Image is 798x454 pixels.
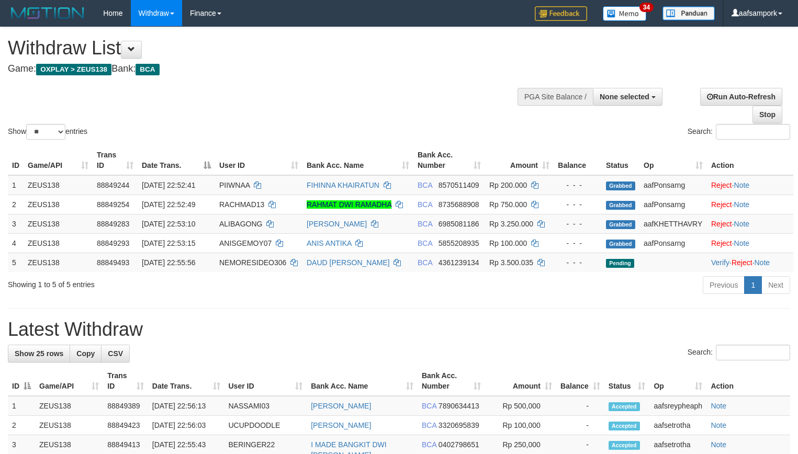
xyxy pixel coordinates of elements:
span: BCA [136,64,159,75]
td: · [707,175,793,195]
span: Copy 0402798651 to clipboard [439,440,479,449]
th: Op: activate to sort column ascending [649,366,706,396]
td: Rp 500,000 [485,396,556,416]
div: PGA Site Balance / [518,88,593,106]
span: [DATE] 22:52:41 [142,181,195,189]
th: Game/API: activate to sort column ascending [35,366,103,396]
div: - - - [558,219,598,229]
span: PIIWNAA [219,181,250,189]
td: NASSAMI03 [224,396,307,416]
span: BCA [422,421,436,429]
select: Showentries [26,124,65,140]
th: User ID: activate to sort column ascending [224,366,307,396]
td: [DATE] 22:56:13 [148,396,224,416]
label: Search: [688,345,790,360]
span: None selected [600,93,649,101]
span: CSV [108,349,123,358]
span: Copy 7890634413 to clipboard [439,402,479,410]
span: Copy 3320695839 to clipboard [439,421,479,429]
a: Verify [711,258,729,267]
th: Bank Acc. Name: activate to sort column ascending [302,145,413,175]
th: Balance [554,145,602,175]
img: Feedback.jpg [535,6,587,21]
th: Bank Acc. Name: activate to sort column ascending [307,366,418,396]
a: Reject [711,239,732,247]
td: · [707,233,793,253]
span: RACHMAD13 [219,200,264,209]
span: Accepted [609,422,640,430]
span: 34 [639,3,654,12]
td: · [707,214,793,233]
span: Accepted [609,402,640,411]
td: aafPonsarng [639,175,707,195]
a: Note [734,200,750,209]
th: Action [706,366,790,396]
td: - [556,416,604,435]
span: [DATE] 22:53:10 [142,220,195,228]
th: Trans ID: activate to sort column ascending [103,366,148,396]
td: 3 [8,214,24,233]
th: Balance: activate to sort column ascending [556,366,604,396]
span: Accepted [609,441,640,450]
th: Amount: activate to sort column ascending [485,366,556,396]
span: BCA [422,402,436,410]
span: Rp 100.000 [489,239,527,247]
td: aafPonsarng [639,233,707,253]
th: Date Trans.: activate to sort column descending [138,145,215,175]
span: Show 25 rows [15,349,63,358]
a: Stop [752,106,782,123]
th: Bank Acc. Number: activate to sort column ascending [418,366,485,396]
th: Status: activate to sort column ascending [604,366,650,396]
div: - - - [558,257,598,268]
input: Search: [716,345,790,360]
a: Show 25 rows [8,345,70,362]
a: Run Auto-Refresh [700,88,782,106]
a: Note [734,239,750,247]
a: Reject [711,220,732,228]
a: Note [711,440,726,449]
span: ANISGEMOY07 [219,239,272,247]
span: [DATE] 22:53:15 [142,239,195,247]
span: Copy 5855208935 to clipboard [439,239,479,247]
span: NEMORESIDEO306 [219,258,286,267]
span: [DATE] 22:55:56 [142,258,195,267]
td: 4 [8,233,24,253]
span: Rp 200.000 [489,181,527,189]
th: Amount: activate to sort column ascending [485,145,554,175]
span: Rp 750.000 [489,200,527,209]
h4: Game: Bank: [8,64,522,74]
td: ZEUS138 [24,253,93,272]
span: Rp 3.500.035 [489,258,533,267]
td: · · [707,253,793,272]
div: - - - [558,238,598,248]
span: Grabbed [606,240,635,248]
span: 88849493 [97,258,129,267]
th: ID: activate to sort column descending [8,366,35,396]
div: - - - [558,199,598,210]
span: 88849283 [97,220,129,228]
label: Show entries [8,124,87,140]
span: Copy 4361239134 to clipboard [439,258,479,267]
span: BCA [422,440,436,449]
td: 5 [8,253,24,272]
span: 88849293 [97,239,129,247]
td: aafKHETTHAVRY [639,214,707,233]
a: ANIS ANTIKA [307,239,352,247]
span: 88849254 [97,200,129,209]
div: - - - [558,180,598,190]
img: panduan.png [662,6,715,20]
img: MOTION_logo.png [8,5,87,21]
td: aafsreypheaph [649,396,706,416]
td: aafsetrotha [649,416,706,435]
a: DAUD [PERSON_NAME] [307,258,390,267]
a: [PERSON_NAME] [311,402,371,410]
td: [DATE] 22:56:03 [148,416,224,435]
span: Grabbed [606,201,635,210]
td: ZEUS138 [24,195,93,214]
h1: Latest Withdraw [8,319,790,340]
th: ID [8,145,24,175]
a: Note [754,258,770,267]
a: Note [711,402,726,410]
td: 2 [8,195,24,214]
span: BCA [418,181,432,189]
